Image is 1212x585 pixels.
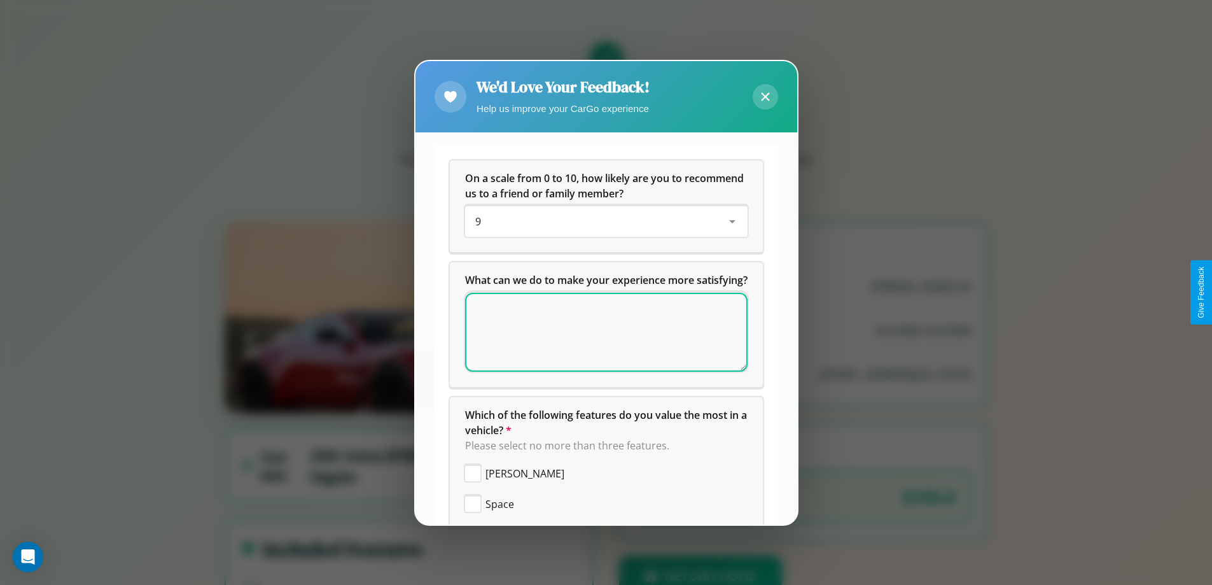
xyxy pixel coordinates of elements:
[465,273,748,287] span: What can we do to make your experience more satisfying?
[475,215,481,229] span: 9
[465,206,748,237] div: On a scale from 0 to 10, how likely are you to recommend us to a friend or family member?
[450,160,763,252] div: On a scale from 0 to 10, how likely are you to recommend us to a friend or family member?
[1197,267,1206,318] div: Give Feedback
[485,497,514,512] span: Space
[465,408,749,437] span: Which of the following features do you value the most in a vehicle?
[485,466,564,481] span: [PERSON_NAME]
[465,171,746,201] span: On a scale from 0 to 10, how likely are you to recommend us to a friend or family member?
[13,542,43,572] div: Open Intercom Messenger
[477,76,650,97] h2: We'd Love Your Feedback!
[465,439,669,453] span: Please select no more than three features.
[477,100,650,117] p: Help us improve your CarGo experience
[465,171,748,201] h5: On a scale from 0 to 10, how likely are you to recommend us to a friend or family member?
